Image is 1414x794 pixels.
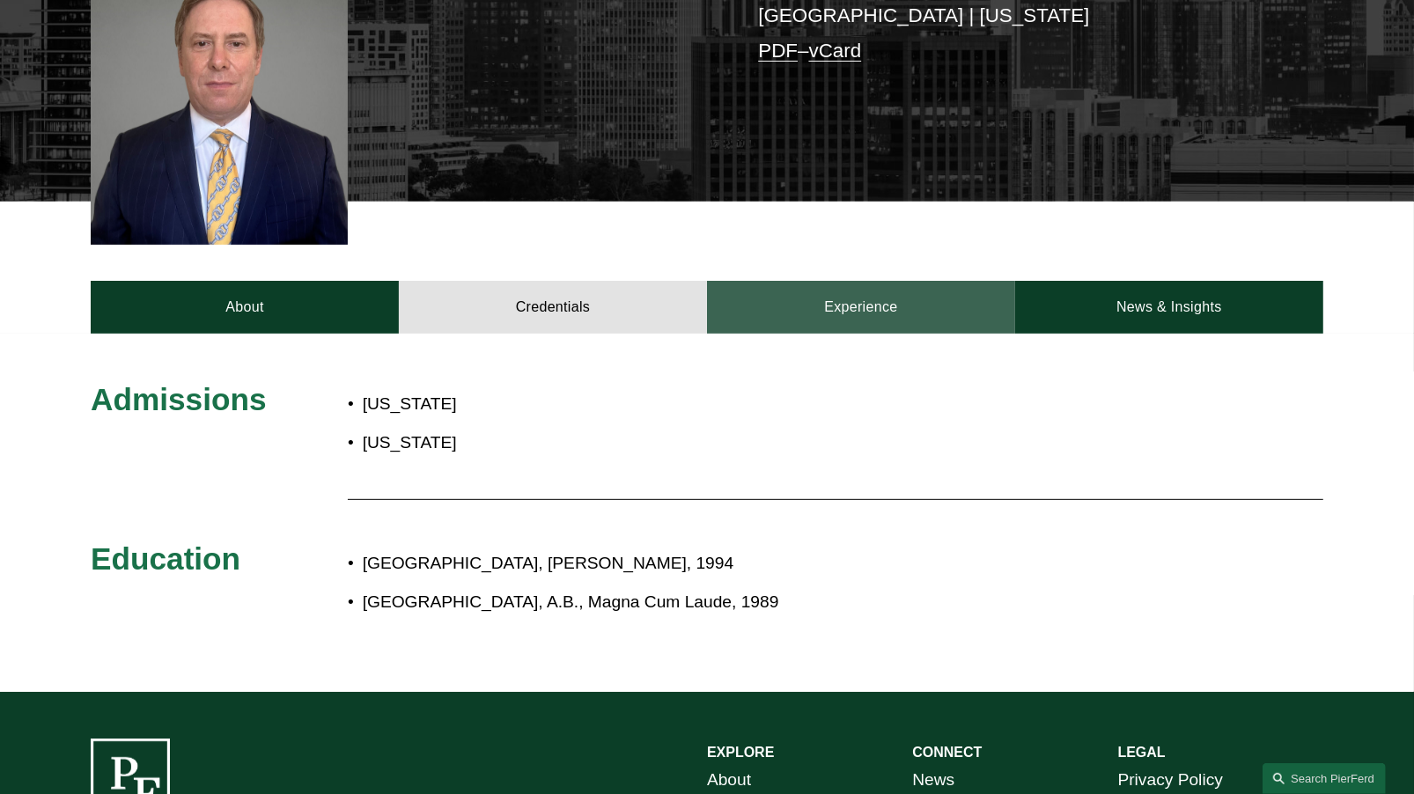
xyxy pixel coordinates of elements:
[707,745,774,760] strong: EXPLORE
[1118,745,1166,760] strong: LEGAL
[1015,281,1323,334] a: News & Insights
[809,40,862,62] a: vCard
[1263,763,1386,794] a: Search this site
[91,382,266,416] span: Admissions
[399,281,707,334] a: Credentials
[91,541,240,576] span: Education
[363,389,810,420] p: [US_STATE]
[363,587,1169,618] p: [GEOGRAPHIC_DATA], A.B., Magna Cum Laude, 1989
[91,281,399,334] a: About
[363,548,1169,579] p: [GEOGRAPHIC_DATA], [PERSON_NAME], 1994
[758,40,798,62] a: PDF
[363,428,810,459] p: [US_STATE]
[912,745,982,760] strong: CONNECT
[707,281,1015,334] a: Experience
